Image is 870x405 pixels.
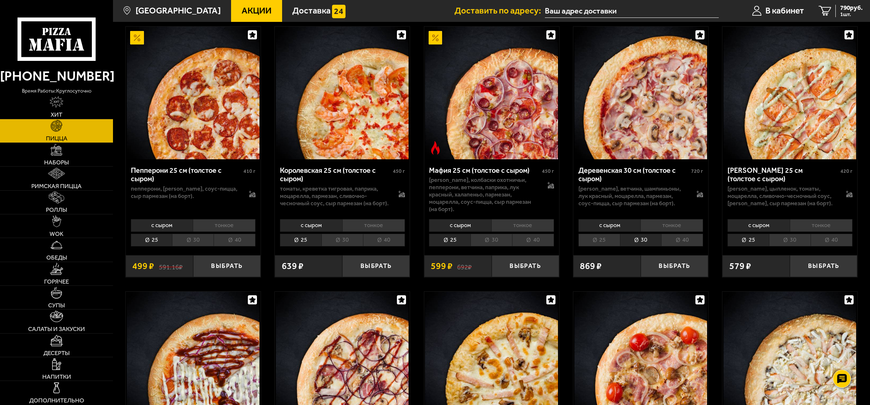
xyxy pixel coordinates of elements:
li: 30 [321,234,363,246]
span: Акции [242,7,272,15]
span: Дополнительно [29,397,84,404]
span: В кабинет [765,7,804,15]
button: Выбрать [342,255,410,277]
li: тонкое [790,219,853,232]
img: Мафия 25 см (толстое с сыром) [425,27,558,159]
li: 40 [512,234,554,246]
li: 30 [769,234,811,246]
span: Супы [48,302,65,308]
div: Королевская 25 см (толстое с сыром) [280,166,391,184]
span: 1 шт. [840,12,863,17]
span: Пицца [46,135,67,141]
span: 420 г [840,168,853,174]
a: Королевская 25 см (толстое с сыром) [275,27,410,159]
span: Доставка [292,7,331,15]
li: с сыром [727,219,790,232]
img: Королевская 25 см (толстое с сыром) [276,27,409,159]
button: Выбрать [641,255,708,277]
span: Римская пицца [31,183,82,189]
span: Салаты и закуски [28,326,85,332]
span: [GEOGRAPHIC_DATA] [136,7,221,15]
img: 15daf4d41897b9f0e9f617042186c801.svg [332,5,346,18]
span: Доставить по адресу: [454,7,545,15]
img: Острое блюдо [429,141,442,155]
li: с сыром [280,219,342,232]
img: Акционный [130,31,144,44]
span: Обеды [46,254,67,261]
span: Хит [51,112,62,118]
div: Деревенская 30 см (толстое с сыром) [578,166,690,184]
span: 499 ₽ [132,262,154,271]
span: 869 ₽ [580,262,602,271]
span: 639 ₽ [282,262,304,271]
li: 25 [727,234,769,246]
li: 30 [172,234,214,246]
li: 30 [620,234,662,246]
s: 692 ₽ [457,262,472,271]
li: 40 [811,234,853,246]
a: АкционныйОстрое блюдоМафия 25 см (толстое с сыром) [424,27,559,159]
span: 599 ₽ [431,262,453,271]
div: Пепперони 25 см (толстое с сыром) [131,166,242,184]
p: [PERSON_NAME], колбаски охотничьи, пепперони, ветчина, паприка, лук красный, халапеньо, пармезан,... [429,176,538,213]
li: тонкое [640,219,703,232]
span: 720 г [691,168,703,174]
s: 591.16 ₽ [159,262,183,271]
a: Деревенская 30 см (толстое с сыром) [573,27,708,159]
li: 40 [214,234,255,246]
li: 25 [131,234,172,246]
li: 25 [429,234,471,246]
span: Наборы [44,159,69,165]
input: Ваш адрес доставки [545,4,719,18]
div: [PERSON_NAME] 25 см (толстое с сыром) [727,166,839,184]
li: 40 [363,234,405,246]
img: Пепперони 25 см (толстое с сыром) [127,27,260,159]
span: WOK [50,231,63,237]
li: 25 [578,234,620,246]
span: 450 г [393,168,405,174]
span: Роллы [46,207,67,213]
li: с сыром [131,219,193,232]
li: с сыром [429,219,491,232]
li: тонкое [342,219,405,232]
li: 25 [280,234,321,246]
li: с сыром [578,219,641,232]
p: [PERSON_NAME], цыпленок, томаты, моцарелла, сливочно-чесночный соус, [PERSON_NAME], сыр пармезан ... [727,185,837,207]
span: Десерты [43,350,70,356]
span: 579 ₽ [729,262,751,271]
p: [PERSON_NAME], ветчина, шампиньоны, лук красный, моцарелла, пармезан, соус-пицца, сыр пармезан (н... [578,185,688,207]
span: Горячее [44,279,69,285]
img: Чикен Ранч 25 см (толстое с сыром) [723,27,856,159]
p: пепперони, [PERSON_NAME], соус-пицца, сыр пармезан (на борт). [131,185,240,200]
div: Мафия 25 см (толстое с сыром) [429,166,540,175]
span: Напитки [42,374,71,380]
img: Акционный [429,31,442,44]
a: Чикен Ранч 25 см (толстое с сыром) [722,27,857,159]
button: Выбрать [193,255,261,277]
li: тонкое [193,219,255,232]
span: 410 г [243,168,255,174]
button: Выбрать [790,255,857,277]
li: 40 [661,234,703,246]
a: АкционныйПепперони 25 см (толстое с сыром) [126,27,261,159]
span: 450 г [542,168,554,174]
p: томаты, креветка тигровая, паприка, моцарелла, пармезан, сливочно-чесночный соус, сыр пармезан (н... [280,185,389,207]
img: Деревенская 30 см (толстое с сыром) [574,27,707,159]
button: Выбрать [492,255,559,277]
li: 30 [471,234,512,246]
li: тонкое [491,219,554,232]
span: 790 руб. [840,5,863,11]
